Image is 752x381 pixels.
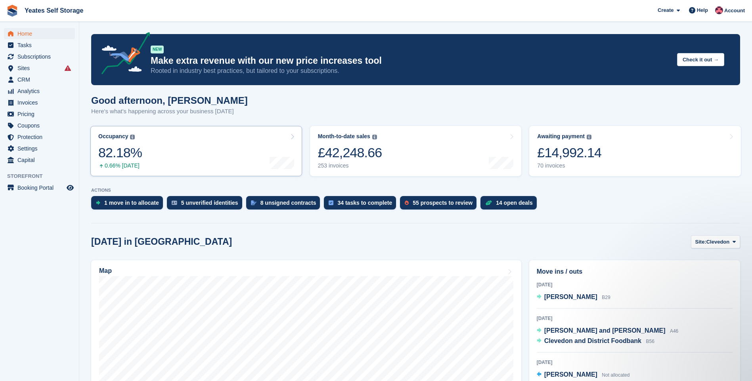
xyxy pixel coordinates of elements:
div: £14,992.14 [537,145,601,161]
div: 5 unverified identities [181,200,238,206]
a: 5 unverified identities [167,196,246,213]
a: Clevedon and District Foodbank B56 [537,336,654,347]
span: Clevedon and District Foodbank [544,337,641,344]
a: Awaiting payment £14,992.14 70 invoices [529,126,741,176]
span: Account [724,7,745,15]
span: Clevedon [706,238,730,246]
div: 14 open deals [496,200,533,206]
a: 55 prospects to review [400,196,480,213]
p: Rooted in industry best practices, but tailored to your subscriptions. [151,67,671,75]
a: 34 tasks to complete [324,196,400,213]
span: Storefront [7,172,79,180]
a: menu [4,182,75,193]
span: Home [17,28,65,39]
img: deal-1b604bf984904fb50ccaf53a9ad4b4a5d6e5aea283cecdc64d6e3604feb123c2.svg [485,200,492,206]
a: menu [4,143,75,154]
h2: Map [99,267,112,274]
span: Subscriptions [17,51,65,62]
img: prospect-51fa495bee0391a8d652442698ab0144808aea92771e9ea1ae160a38d050c398.svg [405,200,409,205]
a: menu [4,74,75,85]
span: Invoices [17,97,65,108]
a: menu [4,154,75,166]
a: 1 move in to allocate [91,196,167,213]
a: [PERSON_NAME] and [PERSON_NAME] A46 [537,326,679,336]
a: menu [4,28,75,39]
span: [PERSON_NAME] and [PERSON_NAME] [544,327,666,334]
p: ACTIONS [91,188,740,193]
div: 82.18% [98,145,142,161]
span: Sites [17,63,65,74]
div: [DATE] [537,281,733,288]
div: 34 tasks to complete [337,200,392,206]
button: Check it out → [677,53,724,66]
span: Help [697,6,708,14]
h2: [DATE] in [GEOGRAPHIC_DATA] [91,236,232,247]
div: NEW [151,46,164,53]
span: Booking Portal [17,182,65,193]
p: Here's what's happening across your business [DATE] [91,107,248,116]
div: 55 prospects to review [413,200,473,206]
div: 8 unsigned contracts [260,200,316,206]
div: [DATE] [537,315,733,322]
img: stora-icon-8386f47178a22dfd0bd8f6a31ec36ba5ce8667c1dd55bd0f319d3a0aa187defe.svg [6,5,18,17]
h2: Move ins / outs [537,267,733,276]
span: Coupons [17,120,65,131]
a: Preview store [65,183,75,192]
img: verify_identity-adf6edd0f0f0b5bbfe63781bf79b02c33cf7c696d77639b501bdc392416b5a36.svg [172,200,177,205]
img: icon-info-grey-7440780725fd019a000dd9b08b2336e03edf1995a4989e88bcd33f0948082b44.svg [372,135,377,139]
div: [DATE] [537,359,733,366]
a: Month-to-date sales £42,248.66 253 invoices [310,126,522,176]
div: Month-to-date sales [318,133,370,140]
span: Site: [695,238,706,246]
div: £42,248.66 [318,145,382,161]
span: Capital [17,154,65,166]
div: Awaiting payment [537,133,585,140]
i: Smart entry sync failures have occurred [65,65,71,71]
span: [PERSON_NAME] [544,293,597,300]
a: [PERSON_NAME] Not allocated [537,370,630,380]
a: [PERSON_NAME] B29 [537,292,610,303]
div: 70 invoices [537,162,601,169]
span: Analytics [17,86,65,97]
img: icon-info-grey-7440780725fd019a000dd9b08b2336e03edf1995a4989e88bcd33f0948082b44.svg [587,135,591,139]
img: contract_signature_icon-13c848040528278c33f63329250d36e43548de30e8caae1d1a13099fd9432cc5.svg [251,200,256,205]
span: Create [658,6,674,14]
span: A46 [670,328,678,334]
a: menu [4,109,75,120]
div: 0.66% [DATE] [98,162,142,169]
button: Site: Clevedon [691,235,740,248]
span: CRM [17,74,65,85]
span: Settings [17,143,65,154]
a: menu [4,40,75,51]
img: James Griffin [715,6,723,14]
div: 1 move in to allocate [104,200,159,206]
h1: Good afternoon, [PERSON_NAME] [91,95,248,106]
img: task-75834270c22a3079a89374b754ae025e5fb1db73e45f91037f5363f120a921f8.svg [329,200,333,205]
span: Not allocated [602,372,630,378]
div: 253 invoices [318,162,382,169]
a: menu [4,86,75,97]
a: 14 open deals [480,196,541,213]
a: menu [4,97,75,108]
a: menu [4,131,75,143]
p: Make extra revenue with our new price increases tool [151,55,671,67]
span: B56 [646,339,654,344]
span: Tasks [17,40,65,51]
a: menu [4,51,75,62]
span: Protection [17,131,65,143]
a: Yeates Self Storage [21,4,87,17]
a: 8 unsigned contracts [246,196,324,213]
img: icon-info-grey-7440780725fd019a000dd9b08b2336e03edf1995a4989e88bcd33f0948082b44.svg [130,135,135,139]
img: move_ins_to_allocate_icon-fdf77a2bb77ea45bf5b3d319d69a93e2d87916cf1d5bf7949dd705db3b84f3ca.svg [96,200,100,205]
span: B29 [602,295,610,300]
span: Pricing [17,109,65,120]
a: menu [4,63,75,74]
a: Occupancy 82.18% 0.66% [DATE] [90,126,302,176]
span: [PERSON_NAME] [544,371,597,378]
div: Occupancy [98,133,128,140]
img: price-adjustments-announcement-icon-8257ccfd72463d97f412b2fc003d46551f7dbcb40ab6d574587a9cd5c0d94... [95,32,150,77]
a: menu [4,120,75,131]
